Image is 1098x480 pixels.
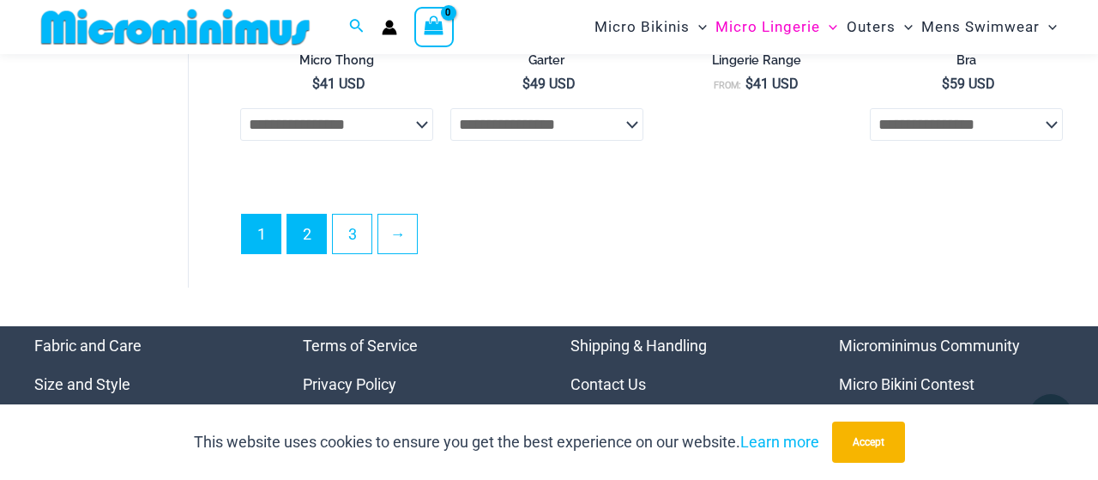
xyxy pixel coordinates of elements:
[870,36,1063,75] a: Dangers Kiss Violet Seas 1060 Bra
[303,337,418,355] a: Terms of Service
[303,326,528,442] aside: Footer Widget 2
[522,76,530,92] span: $
[414,7,454,46] a: View Shopping Cart, empty
[896,5,913,49] span: Menu Toggle
[240,36,433,75] a: Dangers Kiss Solar Flair 611 Micro Thong
[34,337,142,355] a: Fabric and Care
[570,326,796,442] aside: Footer Widget 3
[711,5,842,49] a: Micro LingerieMenu ToggleMenu Toggle
[312,76,320,92] span: $
[942,76,995,92] bdi: 59 USD
[450,36,643,75] a: Dangers Kiss Solar Flair 1760 Garter
[590,5,711,49] a: Micro BikinisMenu ToggleMenu Toggle
[378,215,417,253] a: →
[570,337,707,355] a: Shipping & Handling
[333,215,371,253] a: Page 3
[349,16,365,38] a: Search icon link
[847,5,896,49] span: Outers
[382,20,397,35] a: Account icon link
[242,215,281,253] span: Page 1
[921,5,1040,49] span: Mens Swimwear
[287,215,326,253] a: Page 2
[194,429,819,455] p: This website uses cookies to ensure you get the best experience on our website.
[303,375,396,393] a: Privacy Policy
[34,375,130,393] a: Size and Style
[820,5,837,49] span: Menu Toggle
[839,337,1020,355] a: Microminimus Community
[522,76,576,92] bdi: 49 USD
[745,76,799,92] bdi: 41 USD
[714,80,741,91] span: From:
[740,433,819,451] a: Learn more
[34,326,260,442] aside: Footer Widget 1
[303,326,528,442] nav: Menu
[839,375,974,393] a: Micro Bikini Contest
[715,5,820,49] span: Micro Lingerie
[312,76,365,92] bdi: 41 USD
[942,76,950,92] span: $
[917,5,1061,49] a: Mens SwimwearMenu ToggleMenu Toggle
[240,214,1063,264] nav: Product Pagination
[570,375,646,393] a: Contact Us
[839,326,1065,442] nav: Menu
[832,422,905,463] button: Accept
[839,326,1065,442] aside: Footer Widget 4
[1040,5,1057,49] span: Menu Toggle
[661,36,854,75] a: Dangers Kiss Violet Seas Lingerie Range
[588,3,1064,52] nav: Site Navigation
[570,326,796,442] nav: Menu
[690,5,707,49] span: Menu Toggle
[34,8,317,46] img: MM SHOP LOGO FLAT
[594,5,690,49] span: Micro Bikinis
[34,326,260,442] nav: Menu
[745,76,753,92] span: $
[842,5,917,49] a: OutersMenu ToggleMenu Toggle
